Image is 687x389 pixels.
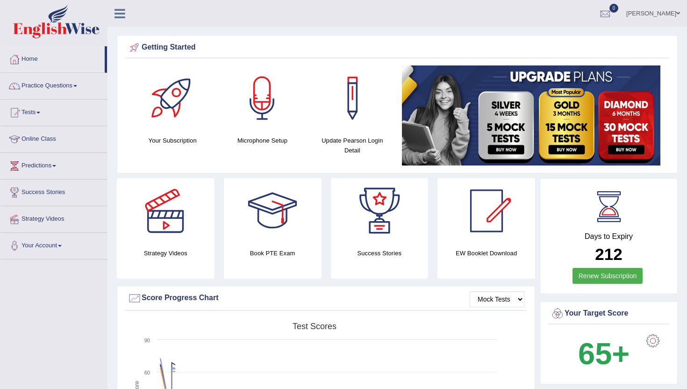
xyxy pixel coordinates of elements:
h4: Your Subscription [132,136,213,145]
div: Score Progress Chart [128,291,524,305]
a: Predictions [0,153,107,176]
a: Tests [0,100,107,123]
h4: EW Booklet Download [437,248,535,258]
div: Getting Started [128,41,667,55]
h4: Strategy Videos [117,248,215,258]
img: small5.jpg [402,65,660,166]
a: Home [0,46,105,70]
a: Strategy Videos [0,206,107,230]
span: 0 [609,4,619,13]
text: 90 [144,338,150,343]
a: Success Stories [0,180,107,203]
h4: Update Pearson Login Detail [312,136,393,155]
h4: Success Stories [331,248,429,258]
b: 212 [595,245,622,263]
div: Your Target Score [551,307,667,321]
h4: Microphone Setup [222,136,302,145]
a: Practice Questions [0,73,107,96]
h4: Days to Expiry [551,232,667,241]
text: 60 [144,370,150,375]
a: Renew Subscription [572,268,643,284]
a: Online Class [0,126,107,150]
b: 65+ [578,337,630,371]
a: Your Account [0,233,107,256]
tspan: Test scores [293,322,336,331]
h4: Book PTE Exam [224,248,322,258]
